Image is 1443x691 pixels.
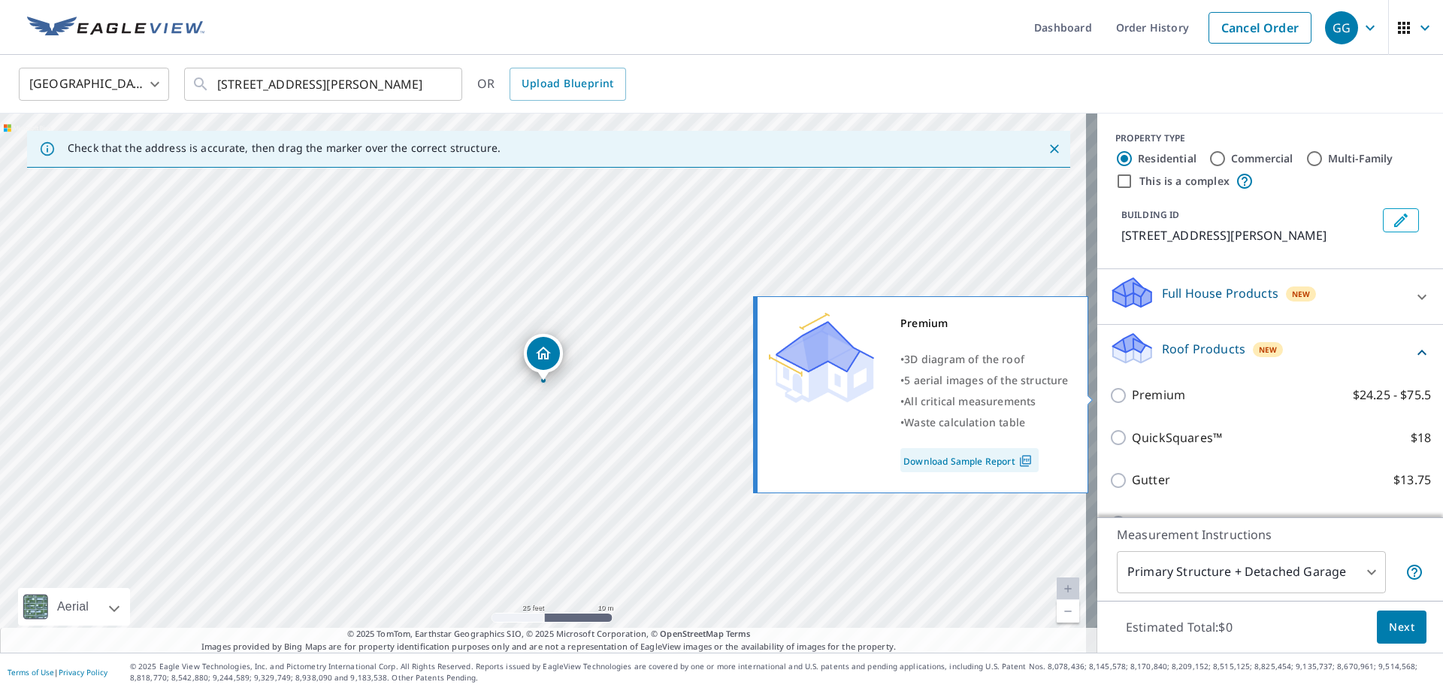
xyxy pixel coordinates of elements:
[1209,12,1311,44] a: Cancel Order
[217,63,431,105] input: Search by address or latitude-longitude
[8,667,54,677] a: Terms of Use
[1114,611,1245,644] p: Estimated Total: $0
[19,63,169,105] div: [GEOGRAPHIC_DATA]
[1132,429,1222,447] p: QuickSquares™
[524,334,563,380] div: Dropped pin, building 1, Residential property, 54 Dennison Ave Binghamton, NY 13901
[1121,208,1179,221] p: BUILDING ID
[1109,275,1431,318] div: Full House ProductsNew
[900,391,1069,412] div: •
[8,668,107,677] p: |
[1405,563,1423,581] span: Your report will include the primary structure and a detached garage if one exists.
[1353,386,1431,405] p: $24.25 - $75.5
[1139,174,1230,189] label: This is a complex
[1132,514,1205,532] p: Bid Perfect™
[904,415,1025,429] span: Waste calculation table
[904,373,1068,387] span: 5 aerial images of the structure
[1411,429,1431,447] p: $18
[1393,471,1431,489] p: $13.75
[1328,151,1393,166] label: Multi-Family
[660,628,723,639] a: OpenStreetMap
[1259,344,1278,356] span: New
[1057,600,1079,623] a: Current Level 20, Zoom Out
[900,370,1069,391] div: •
[1411,514,1431,532] p: $18
[1115,132,1425,145] div: PROPERTY TYPE
[347,628,751,641] span: © 2025 TomTom, Earthstar Geographics SIO, © 2025 Microsoft Corporation, ©
[1117,526,1423,544] p: Measurement Instructions
[1377,611,1426,644] button: Next
[1117,551,1386,593] div: Primary Structure + Detached Garage
[68,141,501,155] p: Check that the address is accurate, then drag the marker over the correct structure.
[900,313,1069,334] div: Premium
[769,313,874,403] img: Premium
[1389,618,1414,637] span: Next
[130,661,1435,683] p: © 2025 Eagle View Technologies, Inc. and Pictometry International Corp. All Rights Reserved. Repo...
[1121,226,1377,244] p: [STREET_ADDRESS][PERSON_NAME]
[1138,151,1196,166] label: Residential
[900,349,1069,370] div: •
[1015,454,1036,468] img: Pdf Icon
[900,448,1039,472] a: Download Sample Report
[59,667,107,677] a: Privacy Policy
[53,588,93,626] div: Aerial
[904,352,1024,366] span: 3D diagram of the roof
[27,17,204,39] img: EV Logo
[904,394,1036,408] span: All critical measurements
[726,628,751,639] a: Terms
[900,412,1069,433] div: •
[522,74,613,93] span: Upload Blueprint
[1109,331,1431,374] div: Roof ProductsNew
[1383,208,1419,232] button: Edit building 1
[1057,577,1079,600] a: Current Level 20, Zoom In Disabled
[1045,139,1064,159] button: Close
[1162,340,1245,358] p: Roof Products
[1292,288,1311,300] span: New
[1132,471,1170,489] p: Gutter
[1231,151,1293,166] label: Commercial
[477,68,626,101] div: OR
[1132,386,1185,405] p: Premium
[1162,284,1278,302] p: Full House Products
[510,68,625,101] a: Upload Blueprint
[18,588,130,626] div: Aerial
[1325,11,1358,44] div: GG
